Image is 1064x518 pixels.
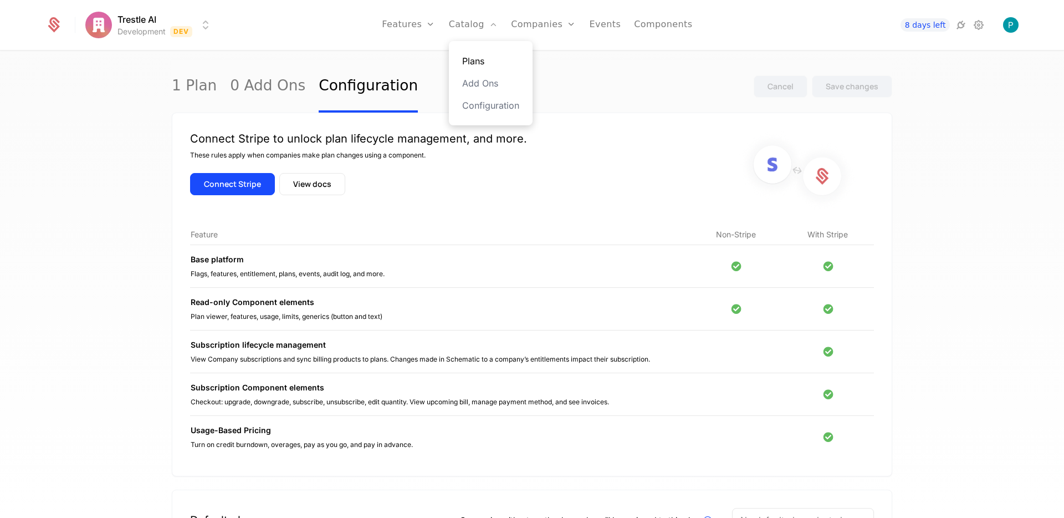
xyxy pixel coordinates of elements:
img: Connect Stripe to Schematic [738,131,856,211]
button: Connect Stripe [190,173,275,195]
a: Configuration [462,99,519,112]
div: Read-only Component elements [191,297,690,308]
div: Subscription lifecycle management [191,339,690,351]
th: Feature [190,228,690,245]
div: Subscription Component elements [191,382,690,393]
div: Development [117,26,166,37]
div: Connect Stripe to unlock plan lifecycle management, and more. [190,131,527,146]
div: Base platform [191,254,690,265]
div: View Company subscriptions and sync billing products to plans. Changes made in Schematic to a com... [191,355,690,364]
button: View docs [279,173,345,195]
div: Usage-Based Pricing [191,425,690,436]
a: Plans [462,54,519,68]
a: Settings [972,18,985,32]
span: Dev [170,26,193,37]
button: Save changes [812,75,892,98]
img: Pushpa Das [1003,17,1019,33]
div: Turn on credit burndown, overages, pay as you go, and pay in advance. [191,440,690,449]
a: 1 Plan [172,60,217,113]
span: Trestle AI [117,13,156,26]
a: Integrations [954,18,968,32]
button: Open user button [1003,17,1019,33]
button: Cancel [754,75,807,98]
a: 0 Add Ons [230,60,305,113]
th: Non-Stripe [690,228,782,245]
img: Trestle AI [85,12,112,38]
button: Select environment [89,13,213,37]
div: These rules apply when companies make plan changes using a component. [190,151,527,160]
div: Flags, features, entitlement, plans, events, audit log, and more. [191,270,690,278]
div: Save changes [826,81,878,92]
th: With Stripe [782,228,874,245]
div: Cancel [768,81,794,92]
a: Add Ons [462,77,519,90]
div: Plan viewer, features, usage, limits, generics (button and text) [191,312,690,321]
a: Configuration [319,60,418,113]
a: 8 days left [901,18,950,32]
div: Checkout: upgrade, downgrade, subscribe, unsubscribe, edit quantity. View upcoming bill, manage p... [191,398,690,407]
